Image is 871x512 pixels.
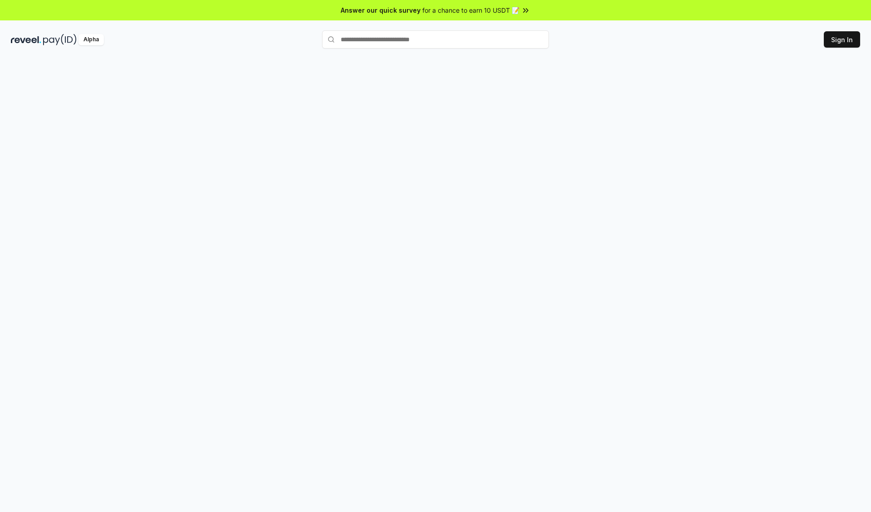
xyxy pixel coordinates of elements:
span: Answer our quick survey [341,5,421,15]
div: Alpha [78,34,104,45]
img: reveel_dark [11,34,41,45]
span: for a chance to earn 10 USDT 📝 [422,5,519,15]
button: Sign In [824,31,860,48]
img: pay_id [43,34,77,45]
